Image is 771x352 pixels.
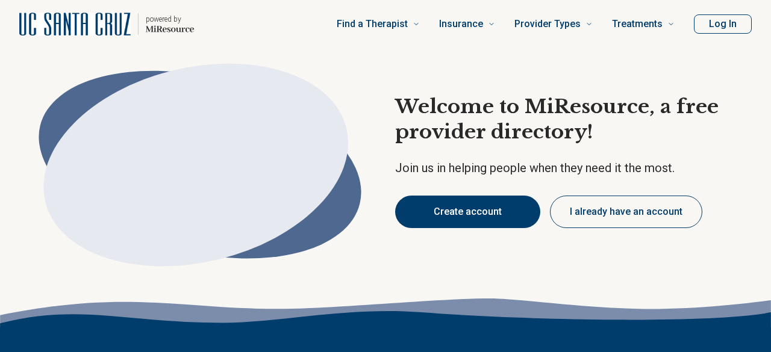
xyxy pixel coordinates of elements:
[146,14,194,24] p: powered by
[612,16,663,32] span: Treatments
[19,5,194,43] a: Home page
[395,196,540,228] button: Create account
[514,16,581,32] span: Provider Types
[694,14,752,34] button: Log In
[337,16,408,32] span: Find a Therapist
[439,16,483,32] span: Insurance
[395,159,752,176] p: Join us in helping people when they need it the most.
[395,94,752,144] h1: Welcome to MiResource, a free provider directory!
[550,196,702,228] button: I already have an account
